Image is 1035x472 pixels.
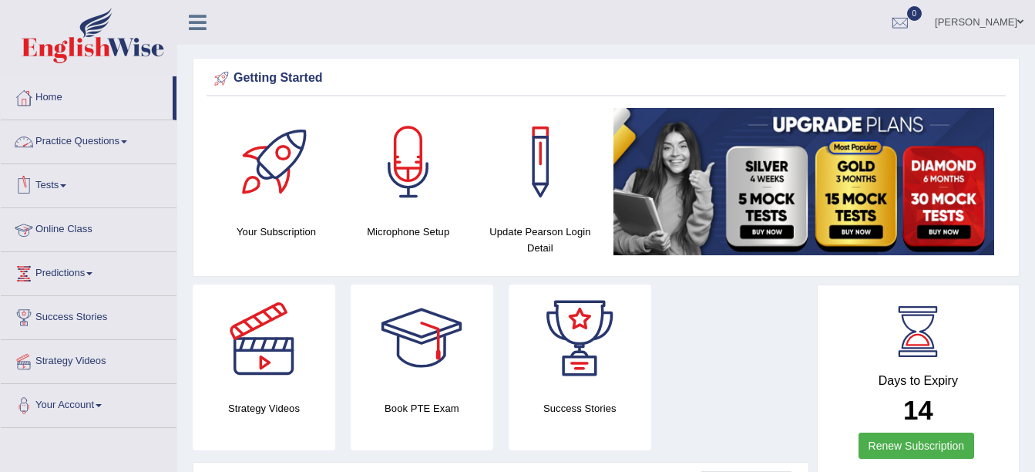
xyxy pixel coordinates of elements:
[193,400,335,416] h4: Strategy Videos
[1,384,176,423] a: Your Account
[1,252,176,291] a: Predictions
[1,340,176,379] a: Strategy Videos
[1,164,176,203] a: Tests
[1,120,176,159] a: Practice Questions
[350,224,466,240] h4: Microphone Setup
[1,208,176,247] a: Online Class
[613,108,994,255] img: small5.jpg
[835,374,1002,388] h4: Days to Expiry
[351,400,493,416] h4: Book PTE Exam
[210,67,1002,90] div: Getting Started
[482,224,598,256] h4: Update Pearson Login Detail
[1,76,173,115] a: Home
[1,296,176,335] a: Success Stories
[907,6,922,21] span: 0
[509,400,651,416] h4: Success Stories
[859,433,975,459] a: Renew Subscription
[218,224,334,240] h4: Your Subscription
[903,395,933,425] b: 14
